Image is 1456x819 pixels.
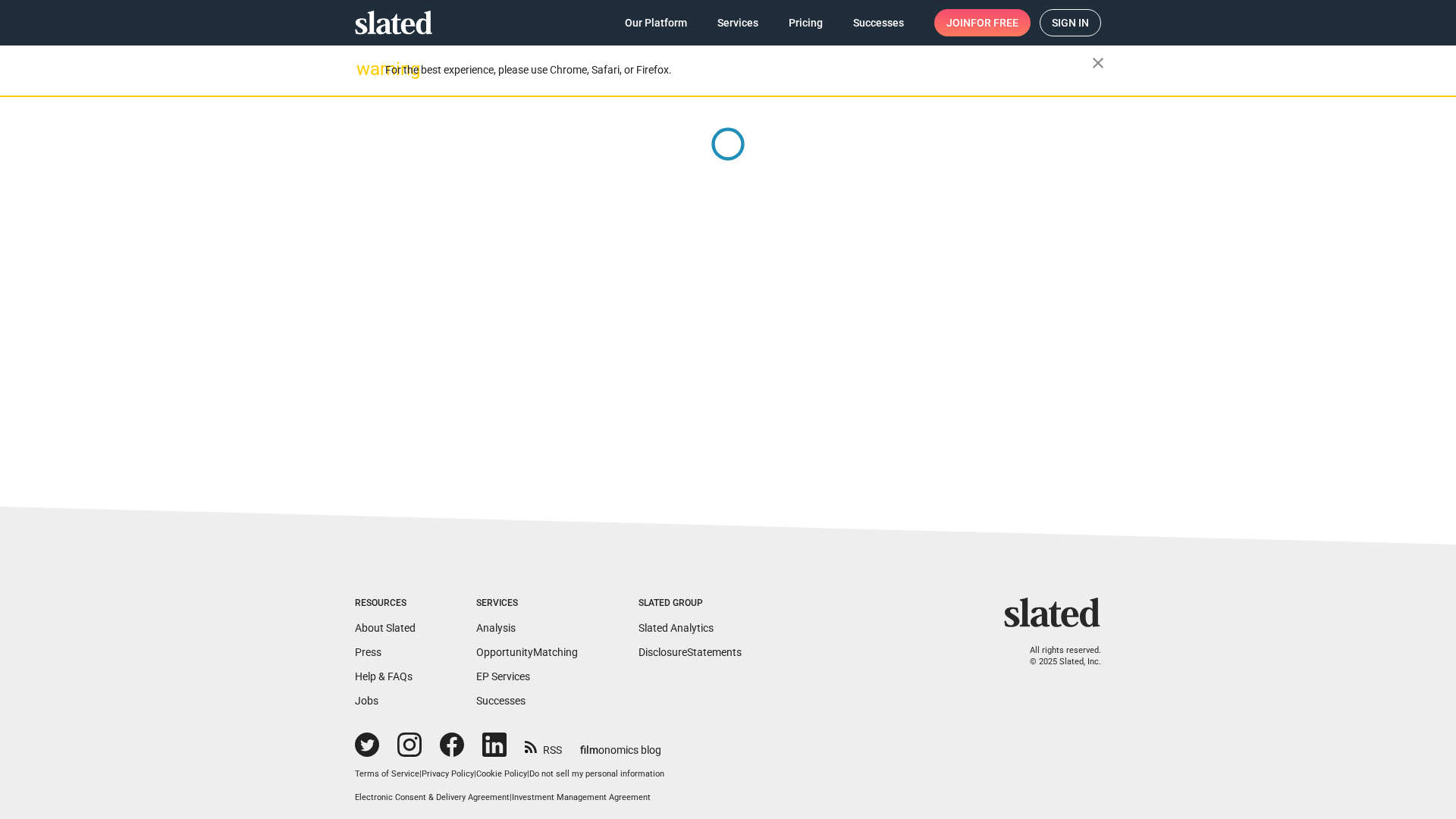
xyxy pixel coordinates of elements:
[934,9,1031,36] a: Joinfor free
[510,792,512,802] span: |
[613,9,699,36] a: Our Platform
[476,646,578,658] a: OpportunityMatching
[777,9,835,36] a: Pricing
[355,646,381,658] a: Press
[789,9,823,36] span: Pricing
[580,731,661,758] a: filmonomics blog
[1040,9,1101,36] a: Sign in
[841,9,916,36] a: Successes
[525,734,562,758] a: RSS
[639,598,742,610] div: Slated Group
[527,769,529,779] span: |
[946,9,1018,36] span: Join
[971,9,1018,36] span: for free
[639,646,742,658] a: DisclosureStatements
[355,695,378,707] a: Jobs
[355,670,413,682] a: Help & FAQs
[355,769,419,779] a: Terms of Service
[474,769,476,779] span: |
[1014,645,1101,667] p: All rights reserved. © 2025 Slated, Inc.
[355,792,510,802] a: Electronic Consent & Delivery Agreement
[355,598,416,610] div: Resources
[512,792,651,802] a: Investment Management Agreement
[853,9,904,36] span: Successes
[476,670,530,682] a: EP Services
[580,744,598,756] span: film
[1089,54,1107,72] mat-icon: close
[476,769,527,779] a: Cookie Policy
[476,622,516,634] a: Analysis
[355,622,416,634] a: About Slated
[476,695,526,707] a: Successes
[529,769,664,780] button: Do not sell my personal information
[476,598,578,610] div: Services
[639,622,714,634] a: Slated Analytics
[625,9,687,36] span: Our Platform
[422,769,474,779] a: Privacy Policy
[419,769,422,779] span: |
[385,60,1092,80] div: For the best experience, please use Chrome, Safari, or Firefox.
[705,9,770,36] a: Services
[356,60,375,78] mat-icon: warning
[1052,10,1089,36] span: Sign in
[717,9,758,36] span: Services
